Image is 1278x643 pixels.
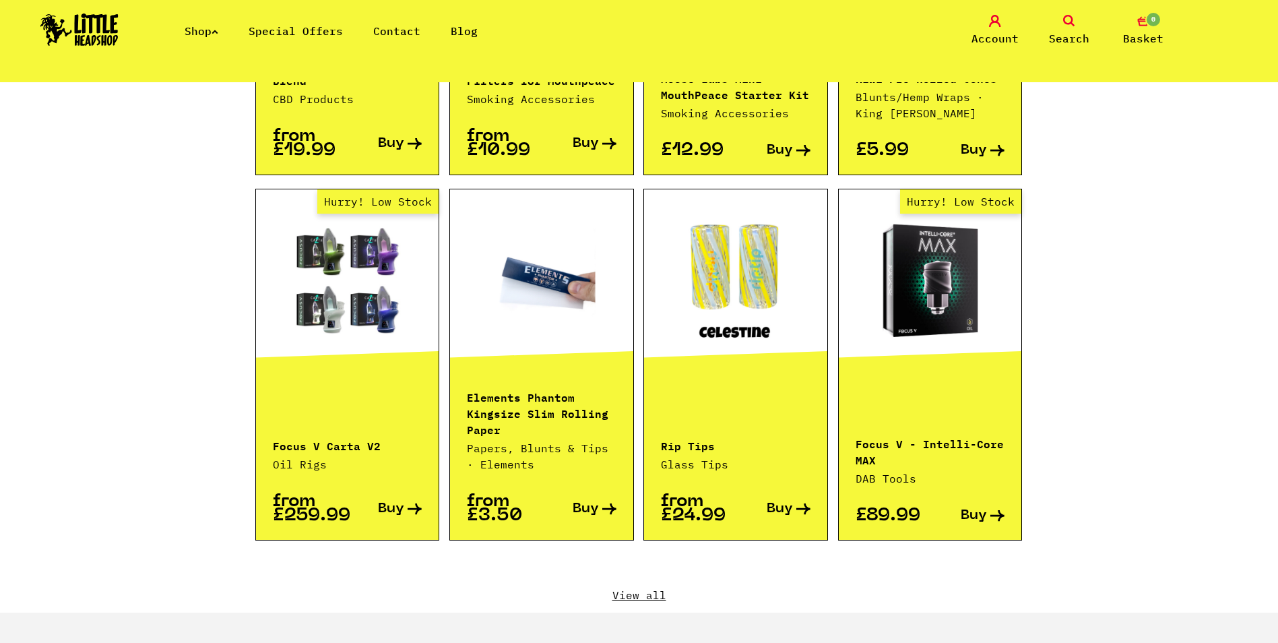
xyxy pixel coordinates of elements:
span: Buy [573,502,599,516]
span: Buy [573,137,599,151]
a: Search [1035,15,1103,47]
span: Buy [961,509,987,523]
a: Buy [347,495,422,523]
p: Papers, Blunts & Tips · Elements [467,440,616,472]
span: Hurry! Low Stock [317,189,439,214]
a: Blog [451,24,478,38]
a: Hurry! Low Stock [256,213,439,348]
span: Buy [961,144,987,158]
p: Glass Tips [661,456,810,472]
a: Shop [185,24,218,38]
p: Blunts/Hemp Wraps · King [PERSON_NAME] [856,89,1005,121]
p: from £10.99 [467,129,542,158]
p: Elements Phantom Kingsize Slim Rolling Paper [467,388,616,437]
span: Account [971,30,1019,47]
span: Buy [378,502,404,516]
span: Hurry! Low Stock [900,189,1021,214]
p: from £259.99 [273,495,348,523]
p: £5.99 [856,144,930,158]
a: Special Offers [249,24,343,38]
a: Buy [736,144,810,158]
span: Search [1049,30,1089,47]
a: Buy [347,129,422,158]
img: Little Head Shop Logo [40,13,119,46]
a: Contact [373,24,420,38]
p: Focus V Carta V2 [273,437,422,453]
p: DAB Tools [856,470,1005,487]
p: Rip Tips [661,437,810,453]
span: 0 [1145,11,1161,28]
p: Moose Labs Mini MouthPeace Starter Kit [661,69,810,102]
p: Oil Rigs [273,456,422,472]
p: £12.99 [661,144,736,158]
p: from £3.50 [467,495,542,523]
a: Buy [542,495,616,523]
span: Basket [1123,30,1163,47]
a: View all [255,588,1023,603]
p: Smoking Accessories [467,91,616,107]
a: Buy [542,129,616,158]
a: Buy [736,495,810,523]
span: Buy [767,144,793,158]
p: Smoking Accessories [661,105,810,121]
p: from £19.99 [273,129,348,158]
a: 0 Basket [1110,15,1177,47]
p: from £24.99 [661,495,736,523]
a: Buy [930,144,1005,158]
span: Buy [767,502,793,516]
span: Buy [378,137,404,151]
p: CBD Products [273,91,422,107]
p: £89.99 [856,509,930,523]
a: Buy [930,509,1005,523]
p: Focus V - Intelli-Core MAX [856,435,1005,467]
a: Hurry! Low Stock [839,213,1022,348]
